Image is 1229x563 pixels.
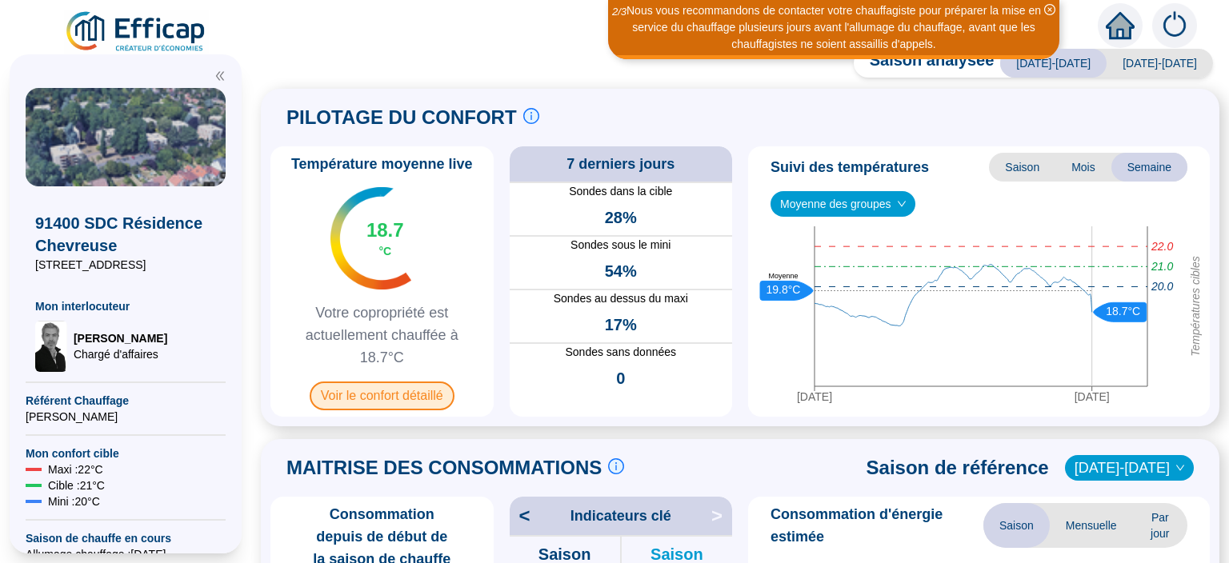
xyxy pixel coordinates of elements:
[510,503,530,529] span: <
[768,272,798,280] text: Moyenne
[35,212,216,257] span: 91400 SDC Résidence Chevreuse
[711,503,732,529] span: >
[286,105,517,130] span: PILOTAGE DU CONFORT
[510,344,733,361] span: Sondes sans données
[1111,153,1187,182] span: Semaine
[48,461,103,477] span: Maxi : 22 °C
[523,108,539,124] span: info-circle
[605,206,637,229] span: 28%
[616,367,625,389] span: 0
[74,330,167,346] span: [PERSON_NAME]
[1152,3,1197,48] img: alerts
[35,257,216,273] span: [STREET_ADDRESS]
[566,153,675,175] span: 7 derniers jours
[1151,260,1173,273] tspan: 21.0
[35,321,67,372] img: Chargé d'affaires
[214,70,226,82] span: double-left
[330,187,411,289] img: indicateur températures
[1055,153,1111,182] span: Mois
[771,503,983,548] span: Consommation d'énergie estimée
[282,153,482,175] span: Température moyenne live
[310,381,454,410] span: Voir le confort détaillé
[610,2,1057,53] div: Nous vous recommandons de contacter votre chauffagiste pour préparer la mise en service du chauff...
[612,6,627,18] i: 2 / 3
[1000,49,1107,78] span: [DATE]-[DATE]
[35,298,216,314] span: Mon interlocuteur
[286,455,602,481] span: MAITRISE DES CONSOMMATIONS
[797,390,832,403] tspan: [DATE]
[989,153,1055,182] span: Saison
[608,458,624,474] span: info-circle
[570,505,671,527] span: Indicateurs clé
[1050,503,1133,548] span: Mensuelle
[780,192,906,216] span: Moyenne des groupes
[1075,456,1184,480] span: 2022-2023
[1151,240,1173,253] tspan: 22.0
[26,530,226,546] span: Saison de chauffe en cours
[897,199,907,209] span: down
[1106,305,1140,317] text: 18.7°C
[771,156,929,178] span: Suivi des températures
[1106,11,1135,40] span: home
[605,313,637,336] span: 17%
[366,218,404,243] span: 18.7
[74,346,167,362] span: Chargé d'affaires
[605,260,637,282] span: 54%
[1151,280,1173,293] tspan: 20.0
[64,10,209,54] img: efficap energie logo
[26,393,226,409] span: Référent Chauffage
[854,49,995,78] span: Saison analysée
[983,503,1050,548] span: Saison
[510,290,733,307] span: Sondes au dessus du maxi
[1189,256,1202,357] tspan: Températures cibles
[767,283,801,296] text: 19.8°C
[1107,49,1213,78] span: [DATE]-[DATE]
[48,477,105,493] span: Cible : 21 °C
[48,493,100,509] span: Mini : 20 °C
[867,455,1049,481] span: Saison de référence
[26,409,226,425] span: [PERSON_NAME]
[1133,503,1187,548] span: Par jour
[26,546,226,562] span: Allumage chauffage : [DATE]
[378,243,391,259] span: °C
[510,183,733,200] span: Sondes dans la cible
[1075,390,1110,403] tspan: [DATE]
[277,301,487,369] span: Votre copropriété est actuellement chauffée à 18.7°C
[1044,4,1055,15] span: close-circle
[26,445,226,461] span: Mon confort cible
[1175,463,1185,473] span: down
[510,237,733,254] span: Sondes sous le mini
